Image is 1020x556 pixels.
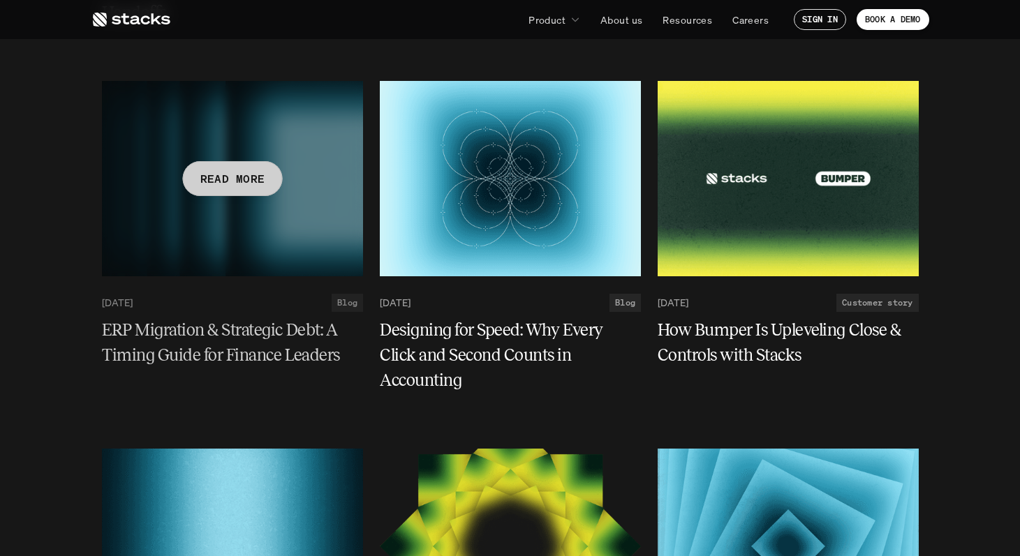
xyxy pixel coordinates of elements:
[794,9,846,30] a: SIGN IN
[209,63,269,74] a: Privacy Policy
[102,317,363,368] a: ERP Migration & Strategic Debt: A Timing Guide for Finance Leaders
[732,13,769,27] p: Careers
[529,13,566,27] p: Product
[380,317,624,393] h5: Designing for Speed: Why Every Click and Second Counts in Accounting
[102,297,133,309] p: [DATE]
[857,9,929,30] a: BOOK A DEMO
[615,298,635,308] h2: Blog
[200,169,265,189] p: READ MORE
[663,13,712,27] p: Resources
[802,15,838,24] p: SIGN IN
[380,297,411,309] p: [DATE]
[724,7,777,32] a: Careers
[380,294,641,312] a: [DATE]Blog
[658,317,919,368] a: How Bumper Is Upleveling Close & Controls with Stacks
[102,81,363,276] a: READ MORE
[865,15,921,24] p: BOOK A DEMO
[842,298,912,308] h2: Customer story
[102,317,346,368] h5: ERP Migration & Strategic Debt: A Timing Guide for Finance Leaders
[592,7,651,32] a: About us
[654,7,720,32] a: Resources
[658,317,902,368] h5: How Bumper Is Upleveling Close & Controls with Stacks
[658,294,919,312] a: [DATE]Customer story
[658,297,688,309] p: [DATE]
[600,13,642,27] p: About us
[337,298,357,308] h2: Blog
[102,294,363,312] a: [DATE]Blog
[380,317,641,393] a: Designing for Speed: Why Every Click and Second Counts in Accounting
